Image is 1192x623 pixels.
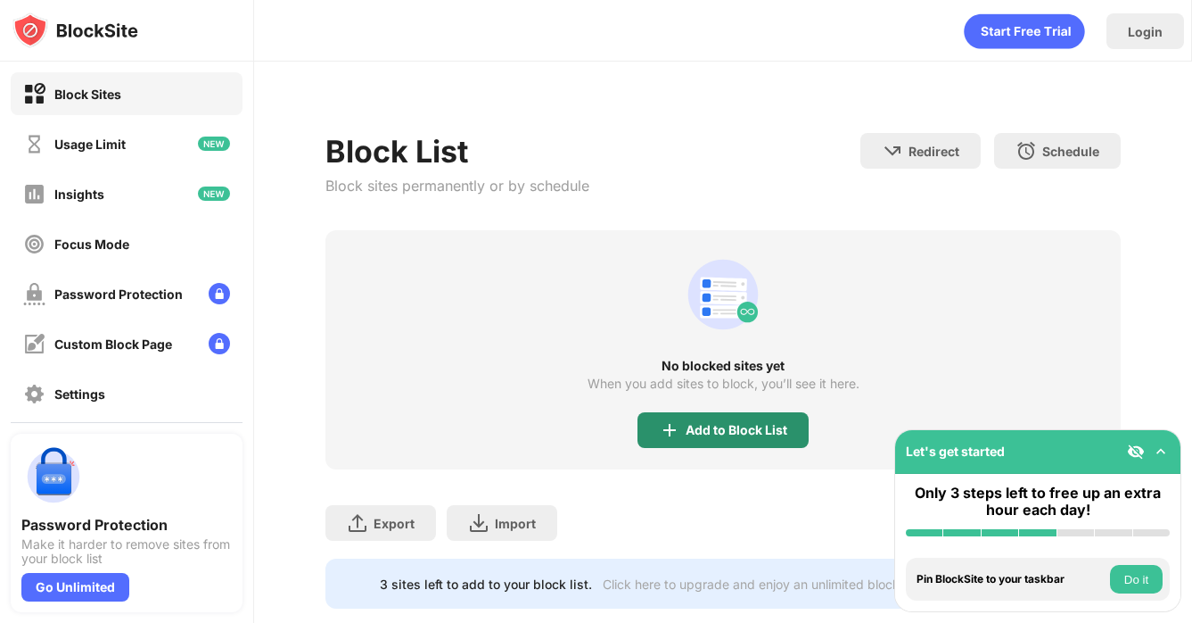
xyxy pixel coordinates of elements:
[209,333,230,354] img: lock-menu.svg
[908,144,959,159] div: Redirect
[23,283,45,305] img: password-protection-off.svg
[325,177,589,195] div: Block sites permanently or by schedule
[23,383,45,405] img: settings-off.svg
[54,237,129,252] div: Focus Mode
[1042,144,1099,159] div: Schedule
[198,187,230,201] img: new-icon.svg
[380,577,592,592] div: 3 sites left to add to your block list.
[23,233,45,255] img: focus-off.svg
[325,359,1121,373] div: No blocked sites yet
[680,252,766,337] div: animation
[1127,443,1145,461] img: eye-not-visible.svg
[603,577,923,592] div: Click here to upgrade and enjoy an unlimited block list.
[325,133,589,170] div: Block List
[1110,565,1163,594] button: Do it
[198,137,230,151] img: new-icon.svg
[917,573,1106,586] div: Pin BlockSite to your taskbar
[588,377,859,391] div: When you add sites to block, you’ll see it here.
[21,537,232,566] div: Make it harder to remove sites from your block list
[209,283,230,304] img: lock-menu.svg
[1128,24,1163,39] div: Login
[23,83,45,105] img: block-on.svg
[1152,443,1170,461] img: omni-setup-toggle.svg
[23,333,45,355] img: customize-block-page-off.svg
[906,485,1170,519] div: Only 3 steps left to free up an extra hour each day!
[12,12,138,48] img: logo-blocksite.svg
[54,386,105,402] div: Settings
[686,423,787,437] div: Add to Block List
[21,516,232,534] div: Password Protection
[964,13,1085,49] div: animation
[54,137,126,152] div: Usage Limit
[906,444,1005,459] div: Let's get started
[23,133,45,155] img: time-usage-off.svg
[21,573,129,602] div: Go Unlimited
[374,516,415,531] div: Export
[54,287,183,302] div: Password Protection
[21,444,86,509] img: push-password-protection.svg
[54,187,104,202] div: Insights
[495,516,536,531] div: Import
[54,87,121,102] div: Block Sites
[54,336,172,352] div: Custom Block Page
[23,183,45,205] img: insights-off.svg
